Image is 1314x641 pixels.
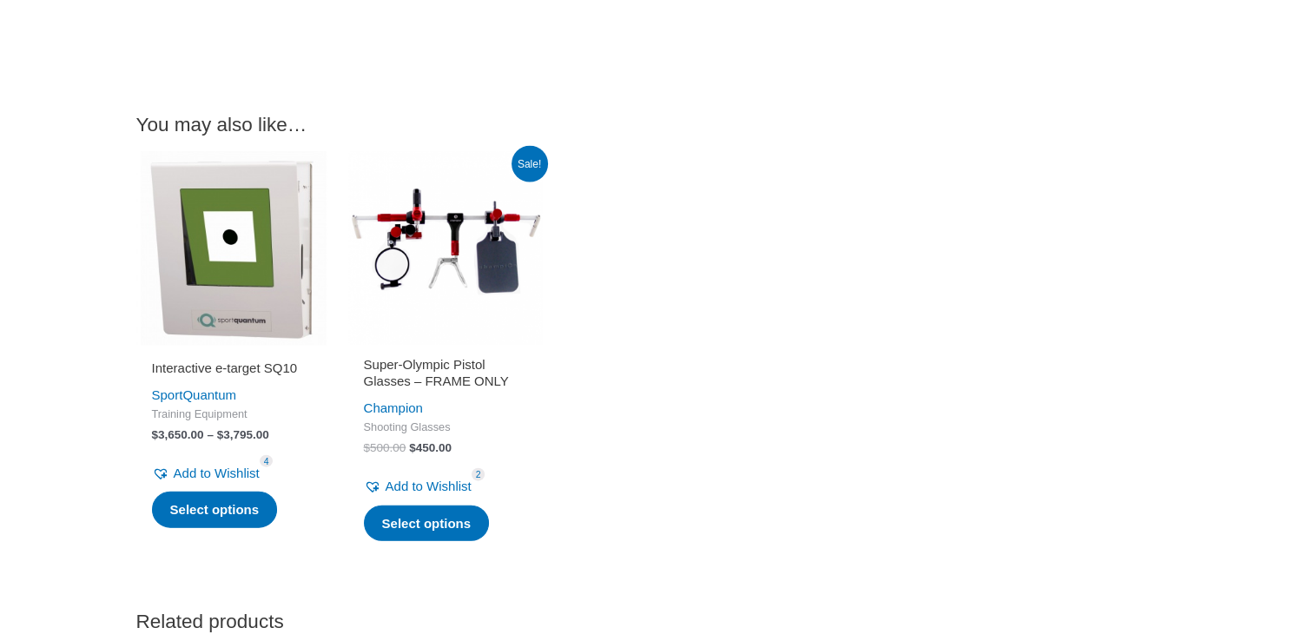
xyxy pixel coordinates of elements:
[152,461,260,486] a: Add to Wishlist
[409,441,452,454] bdi: 450.00
[364,400,423,415] a: Champion
[152,387,237,402] a: SportQuantum
[136,112,1179,137] h2: You may also like…
[472,468,485,481] span: 2
[364,441,406,454] bdi: 500.00
[512,146,548,182] span: Sale!
[152,492,278,528] a: Select options for “Interactive e-target SQ10”
[364,356,527,397] a: Super-Olympic Pistol Glasses – FRAME ONLY
[217,428,224,441] span: $
[152,360,315,377] h2: Interactive e-target SQ10
[152,428,204,441] bdi: 3,650.00
[152,407,315,422] span: Training Equipment
[364,474,472,499] a: Add to Wishlist
[364,420,527,435] span: Shooting Glasses
[207,428,214,441] span: –
[348,151,543,346] img: Super-Olympic Pistol Glasses
[409,441,416,454] span: $
[152,428,159,441] span: $
[386,479,472,493] span: Add to Wishlist
[174,466,260,480] span: Add to Wishlist
[260,455,274,468] span: 4
[364,441,371,454] span: $
[217,428,269,441] bdi: 3,795.00
[152,360,315,383] a: Interactive e-target SQ10
[364,356,527,390] h2: Super-Olympic Pistol Glasses – FRAME ONLY
[364,506,490,542] a: Select options for “Super-Olympic Pistol Glasses - FRAME ONLY”
[136,151,331,346] img: SQ10 Interactive e-target
[136,609,1179,634] h2: Related products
